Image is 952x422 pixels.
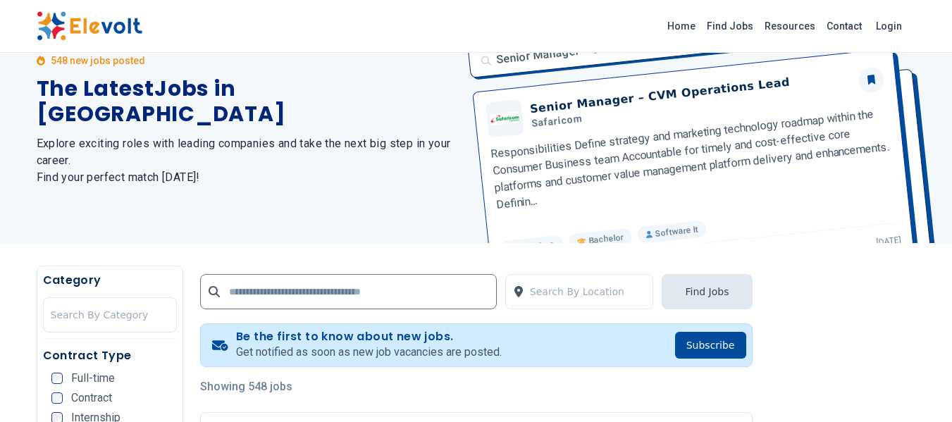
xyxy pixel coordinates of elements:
[882,354,952,422] iframe: Chat Widget
[867,12,910,40] a: Login
[37,11,142,41] img: Elevolt
[662,15,701,37] a: Home
[43,347,177,364] h5: Contract Type
[662,274,752,309] button: Find Jobs
[200,378,753,395] p: Showing 548 jobs
[236,344,502,361] p: Get notified as soon as new job vacancies are posted.
[701,15,759,37] a: Find Jobs
[51,373,63,384] input: Full-time
[821,15,867,37] a: Contact
[37,135,459,186] h2: Explore exciting roles with leading companies and take the next big step in your career. Find you...
[71,392,112,404] span: Contract
[43,272,177,289] h5: Category
[51,54,145,68] p: 548 new jobs posted
[51,392,63,404] input: Contract
[675,332,746,359] button: Subscribe
[37,76,459,127] h1: The Latest Jobs in [GEOGRAPHIC_DATA]
[71,373,115,384] span: Full-time
[759,15,821,37] a: Resources
[236,330,502,344] h4: Be the first to know about new jobs.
